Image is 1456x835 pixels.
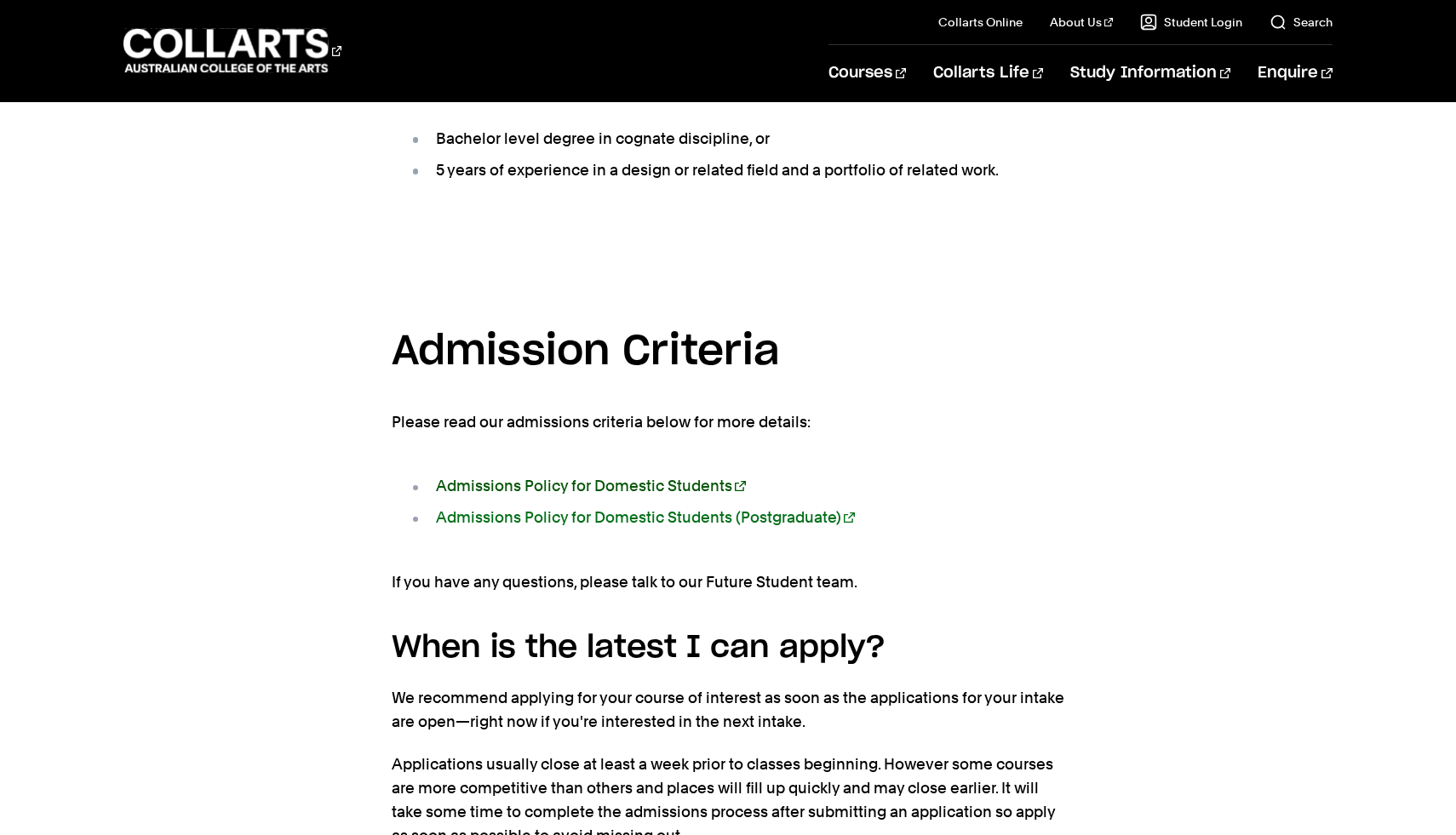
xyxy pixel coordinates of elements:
[392,625,1064,671] h4: When is the latest I can apply?
[436,477,746,495] a: Admissions Policy for Domestic Students
[1270,14,1333,31] a: Search
[392,320,1064,386] h3: Admission Criteria
[392,686,1064,734] p: We recommend applying for your course of interest as soon as the applications for your intake are...
[123,26,341,75] div: Go to homepage
[938,14,1023,31] a: Collarts Online
[828,45,906,101] a: Courses
[1050,14,1113,31] a: About Us
[1070,45,1230,101] a: Study Information
[1258,45,1332,101] a: Enquire
[409,127,1064,151] li: Bachelor level degree in cognate discipline, or
[392,570,1064,594] p: If you have any questions, please talk to our Future Student team.
[1140,14,1242,31] a: Student Login
[933,45,1043,101] a: Collarts Life
[436,508,855,526] a: Admissions Policy for Domestic Students (Postgraduate)
[409,158,1064,182] li: 5 years of experience in a design or related field and a portfolio of related work.
[392,410,1064,434] p: Please read our admissions criteria below for more details:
